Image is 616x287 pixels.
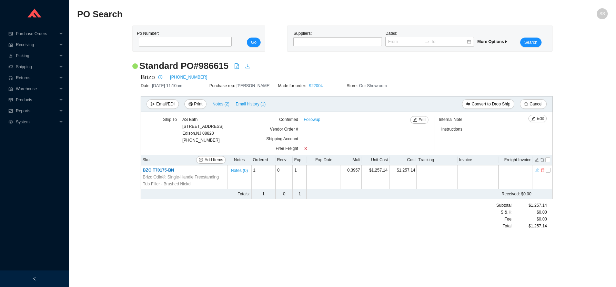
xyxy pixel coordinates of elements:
[535,168,539,173] span: edit
[143,174,225,187] span: Brizo Odin®: Single-Handle Freestanding Tub Filler - Brushed Nickel
[32,277,37,281] span: left
[182,116,223,144] div: [PHONE_NUMBER]
[196,156,226,164] button: plus-circleAdd Items
[189,102,193,107] span: printer
[16,50,57,61] span: Picking
[199,158,203,163] span: plus-circle
[16,94,57,105] span: Products
[504,40,508,44] span: caret-right
[16,28,57,39] span: Purchase Orders
[293,189,306,199] td: 1
[143,168,174,173] span: BZO T70175-BN
[535,167,539,172] button: edit
[466,102,470,107] span: swap
[152,83,182,88] span: [DATE] 11:10am
[292,30,384,47] div: Suppliers:
[599,8,605,19] span: SS
[540,157,545,162] button: delete
[524,102,528,107] span: delete
[227,155,251,165] th: Notes
[384,30,476,47] div: Dates:
[304,146,308,151] span: close
[504,216,513,223] span: Fee :
[439,117,463,122] span: Internal Note
[279,117,298,122] span: Confirmed
[341,165,362,189] td: 0.3957
[16,105,57,116] span: Reports
[275,189,293,199] td: 0
[520,99,546,109] button: deleteCancel
[251,189,275,199] td: 1
[462,99,514,109] button: swapConvert to Drop Ship
[16,39,57,50] span: Receiving
[194,101,203,107] span: Print
[275,155,293,165] th: Recv
[537,216,547,223] span: $0.00
[503,223,513,229] span: Total:
[234,63,240,69] span: file-pdf
[163,117,177,122] span: Ship To
[170,74,207,81] a: [PHONE_NUMBER]
[502,192,520,196] span: Received:
[304,116,320,123] a: Followup
[8,76,13,80] span: customer-service
[425,39,430,44] span: swap-right
[236,101,266,107] span: Email history (1)
[139,60,229,72] h2: Standard PO # 986615
[306,155,341,165] th: Exp Date
[212,100,230,105] button: Notes (2)
[251,39,256,46] span: Go
[275,165,293,189] td: 0
[266,136,298,141] span: Shipping Account
[541,168,545,173] span: delete
[359,83,387,88] span: Our Showroom
[141,83,152,88] span: Date:
[235,99,266,109] button: Email history (1)
[8,109,13,113] span: fund
[390,155,417,165] th: Cost
[156,101,174,107] span: Email/EDI
[147,99,179,109] button: sendEmail/EDI
[388,38,423,45] input: From
[341,155,362,165] th: Mult
[245,63,251,70] a: download
[151,102,155,107] span: send
[362,165,389,189] td: $1,257.14
[212,101,229,107] span: Notes ( 2 )
[231,167,248,174] span: Notes ( 0 )
[540,167,545,172] button: delete
[498,155,533,165] th: Freight Invoice
[182,116,223,137] div: AS Bath [STREET_ADDRESS] Edison , NJ 08820
[529,101,542,107] span: Cancel
[231,167,248,172] button: Notes (0)
[418,116,426,123] span: Edit
[16,116,57,127] span: System
[155,72,164,82] button: info-circle
[251,155,275,165] th: Ordered
[234,63,240,70] a: file-pdf
[520,38,542,47] button: Search
[513,209,547,216] div: $0.00
[431,38,466,45] input: To
[501,209,513,216] span: S & H:
[425,39,430,44] span: to
[347,83,359,88] span: Store:
[270,127,298,132] span: Vendor Order #
[8,120,13,124] span: setting
[156,75,164,79] span: info-circle
[209,83,236,88] span: Purchase rep:
[204,156,223,163] span: Add Items
[137,30,230,47] div: Po Number:
[251,165,275,189] td: 1
[472,101,510,107] span: Convert to Drop Ship
[184,99,207,109] button: printerPrint
[417,155,458,165] th: Tracking
[537,115,544,122] span: Edit
[441,127,462,132] span: Instructions
[16,83,57,94] span: Warehouse
[531,116,535,121] span: edit
[293,155,306,165] th: Exp
[16,72,57,83] span: Returns
[276,146,298,151] span: Free Freight
[528,115,547,122] button: editEdit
